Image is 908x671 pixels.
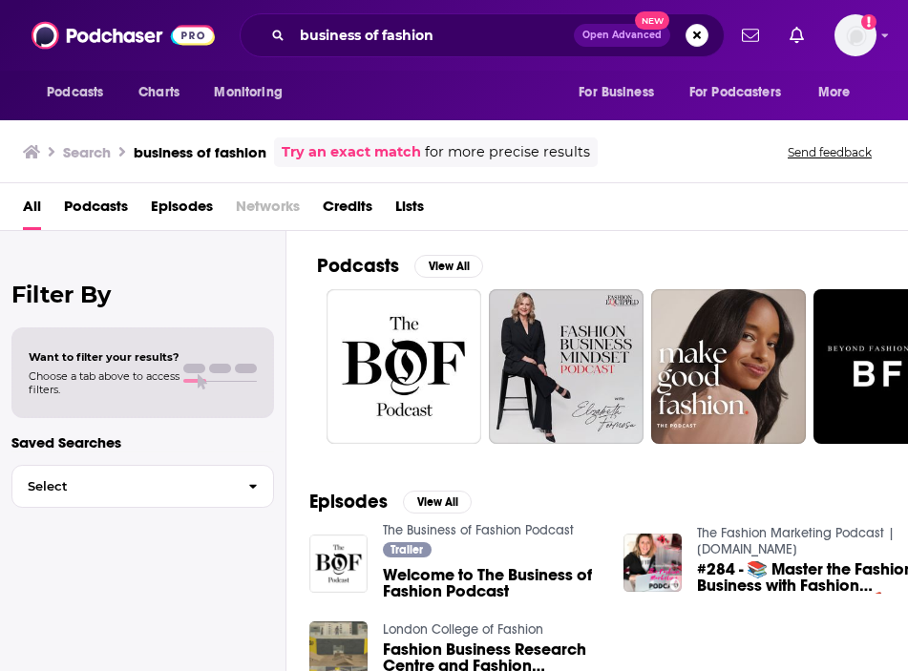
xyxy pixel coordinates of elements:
[565,74,678,111] button: open menu
[33,74,128,111] button: open menu
[12,480,233,493] span: Select
[23,191,41,230] a: All
[383,621,543,638] a: London College of Fashion
[240,13,725,57] div: Search podcasts, credits, & more...
[32,17,215,53] img: Podchaser - Follow, Share and Rate Podcasts
[309,490,388,514] h2: Episodes
[317,254,399,278] h2: Podcasts
[64,191,128,230] a: Podcasts
[11,465,274,508] button: Select
[11,281,274,308] h2: Filter By
[689,79,781,106] span: For Podcasters
[11,433,274,451] p: Saved Searches
[138,79,179,106] span: Charts
[579,79,654,106] span: For Business
[403,491,472,514] button: View All
[391,544,423,556] span: Trailer
[292,20,574,51] input: Search podcasts, credits, & more...
[782,144,877,160] button: Send feedback
[134,143,266,161] h3: business of fashion
[317,254,483,278] a: PodcastsView All
[323,191,372,230] a: Credits
[623,534,682,592] img: #284 - 📚 Master the Fashion Business with Fashion Business LaunchPad! 🚀
[29,350,179,364] span: Want to filter your results?
[805,74,875,111] button: open menu
[201,74,306,111] button: open menu
[309,535,368,593] img: Welcome to The Business of Fashion Podcast
[582,31,662,40] span: Open Advanced
[151,191,213,230] a: Episodes
[383,567,601,599] a: Welcome to The Business of Fashion Podcast
[425,141,590,163] span: for more precise results
[734,19,767,52] a: Show notifications dropdown
[214,79,282,106] span: Monitoring
[818,79,851,106] span: More
[834,14,876,56] img: User Profile
[861,14,876,30] svg: Add a profile image
[574,24,670,47] button: Open AdvancedNew
[395,191,424,230] a: Lists
[635,11,669,30] span: New
[282,141,421,163] a: Try an exact match
[697,525,895,557] a: The Fashion Marketing Podcast | Ebooks4Fashion.com
[47,79,103,106] span: Podcasts
[834,14,876,56] span: Logged in as KatieC
[236,191,300,230] span: Networks
[63,143,111,161] h3: Search
[834,14,876,56] button: Show profile menu
[29,369,179,396] span: Choose a tab above to access filters.
[383,522,574,538] a: The Business of Fashion Podcast
[414,255,483,278] button: View All
[309,490,472,514] a: EpisodesView All
[126,74,191,111] a: Charts
[782,19,812,52] a: Show notifications dropdown
[677,74,809,111] button: open menu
